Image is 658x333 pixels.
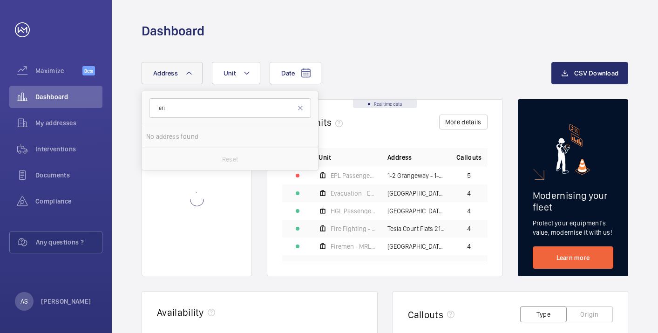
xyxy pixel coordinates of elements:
span: HGL Passenger Lift [331,208,376,214]
span: Documents [35,170,102,180]
div: Real time data [353,100,417,108]
span: units [310,116,347,128]
button: Origin [566,306,613,322]
p: AS [20,297,28,306]
span: Interventions [35,144,102,154]
h1: Dashboard [142,22,204,40]
span: [GEOGRAPHIC_DATA] - [GEOGRAPHIC_DATA] [387,208,445,214]
p: Reset [222,155,238,164]
span: CSV Download [574,69,618,77]
button: Unit [212,62,260,84]
span: 4 [467,243,471,250]
span: 1-2 Grangeway - 1-2 [GEOGRAPHIC_DATA] [387,172,445,179]
span: [GEOGRAPHIC_DATA] - [GEOGRAPHIC_DATA] [387,243,445,250]
span: Unit [319,153,331,162]
h2: Callouts [408,309,444,320]
h2: Availability [157,306,204,318]
button: CSV Download [551,62,628,84]
button: Type [520,306,567,322]
span: Maximize [35,66,82,75]
p: [PERSON_NAME] [41,297,91,306]
span: Firemen - MRL Passenger Lift [331,243,376,250]
button: Date [270,62,321,84]
span: Tesla Court Flats 21-40 - High Risk Building - Tesla Court Flats 21-40 [387,225,445,232]
input: Search by address [149,98,311,118]
span: 4 [467,225,471,232]
span: Unit [224,69,236,77]
span: Address [153,69,178,77]
span: Compliance [35,197,102,206]
h2: Modernising your fleet [533,190,613,213]
img: marketing-card.svg [556,124,590,175]
p: Protect your equipment's value, modernise it with us! [533,218,613,237]
button: Address [142,62,203,84]
span: EPL Passenger Lift [331,172,376,179]
span: My addresses [35,118,102,128]
span: 5 [467,172,471,179]
span: Fire Fighting - Tesla court 21-40 [331,225,376,232]
span: Callouts [456,153,482,162]
span: Evacuation - EPL No 3 Flats 45-101 L/h [331,190,376,197]
li: No address found [142,125,318,148]
span: [GEOGRAPHIC_DATA] C Flats 45-101 - High Risk Building - [GEOGRAPHIC_DATA] 45-101 [387,190,445,197]
span: 4 [467,190,471,197]
span: Date [281,69,295,77]
span: Beta [82,66,95,75]
span: 4 [467,208,471,214]
span: Address [387,153,412,162]
a: Learn more [533,246,613,269]
span: Any questions ? [36,238,102,247]
button: More details [439,115,488,129]
span: Dashboard [35,92,102,102]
